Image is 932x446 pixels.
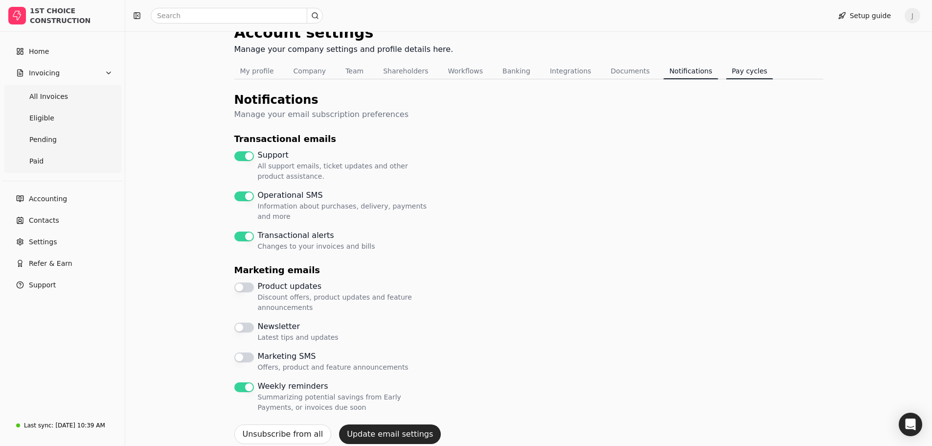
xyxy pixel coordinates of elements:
[24,421,53,430] div: Last sync:
[288,63,332,79] button: Company
[29,258,72,269] span: Refer & Earn
[234,22,454,44] div: Account settings
[234,109,430,120] div: Manage your email subscription preferences
[4,254,121,273] button: Refer & Earn
[6,130,119,149] a: Pending
[258,230,375,252] label: Transactional alerts
[258,241,375,252] span: Changes to your invoices and bills
[6,151,119,171] a: Paid
[55,421,105,430] div: [DATE] 10:39 AM
[234,151,254,161] button: Support
[258,292,430,313] span: Discount offers, product updates and feature announcements
[6,108,119,128] a: Eligible
[29,47,49,57] span: Home
[234,44,454,55] div: Manage your company settings and profile details here.
[4,189,121,209] a: Accounting
[899,413,922,436] div: Open Intercom Messenger
[258,351,409,373] label: Marketing SMS
[258,149,430,182] label: Support
[339,424,441,444] button: Update email settings
[258,362,409,373] span: Offers, product and feature announcements
[605,63,656,79] button: Documents
[234,132,430,145] div: Transactional emails
[258,281,430,313] label: Product updates
[905,8,920,23] button: J
[258,161,430,182] span: All support emails, ticket updates and other product assistance.
[234,191,254,201] button: Operational SMS
[377,63,434,79] button: Shareholders
[29,156,44,166] span: Paid
[258,321,339,343] label: Newsletter
[544,63,597,79] button: Integrations
[29,194,67,204] span: Accounting
[4,417,121,434] a: Last sync:[DATE] 10:39 AM
[830,8,899,23] button: Setup guide
[4,275,121,295] button: Support
[29,113,54,123] span: Eligible
[6,87,119,106] a: All Invoices
[234,352,254,362] button: Marketing SMS
[258,380,430,413] label: Weekly reminders
[234,63,823,79] nav: Tabs
[30,6,116,25] div: 1ST CHOICE CONSTRUCTION
[234,232,254,241] button: Transactional alerts
[234,91,430,109] div: Notifications
[234,63,280,79] button: My profile
[29,68,60,78] span: Invoicing
[258,201,430,222] span: Information about purchases, delivery, payments and more
[4,211,121,230] a: Contacts
[258,392,430,413] span: Summarizing potential savings from Early Payments, or invoices due soon
[4,42,121,61] a: Home
[29,92,68,102] span: All Invoices
[29,215,59,226] span: Contacts
[258,332,339,343] span: Latest tips and updates
[29,280,56,290] span: Support
[4,232,121,252] a: Settings
[234,382,254,392] button: Weekly reminders
[340,63,369,79] button: Team
[234,424,332,444] button: Unsubscribe from all
[151,8,323,23] input: Search
[234,282,254,292] button: Product updates
[258,189,430,222] label: Operational SMS
[497,63,536,79] button: Banking
[4,63,121,83] button: Invoicing
[234,263,430,277] div: Marketing emails
[29,237,57,247] span: Settings
[234,323,254,332] button: Newsletter
[442,63,489,79] button: Workflows
[29,135,57,145] span: Pending
[663,63,718,79] button: Notifications
[726,63,773,79] button: Pay cycles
